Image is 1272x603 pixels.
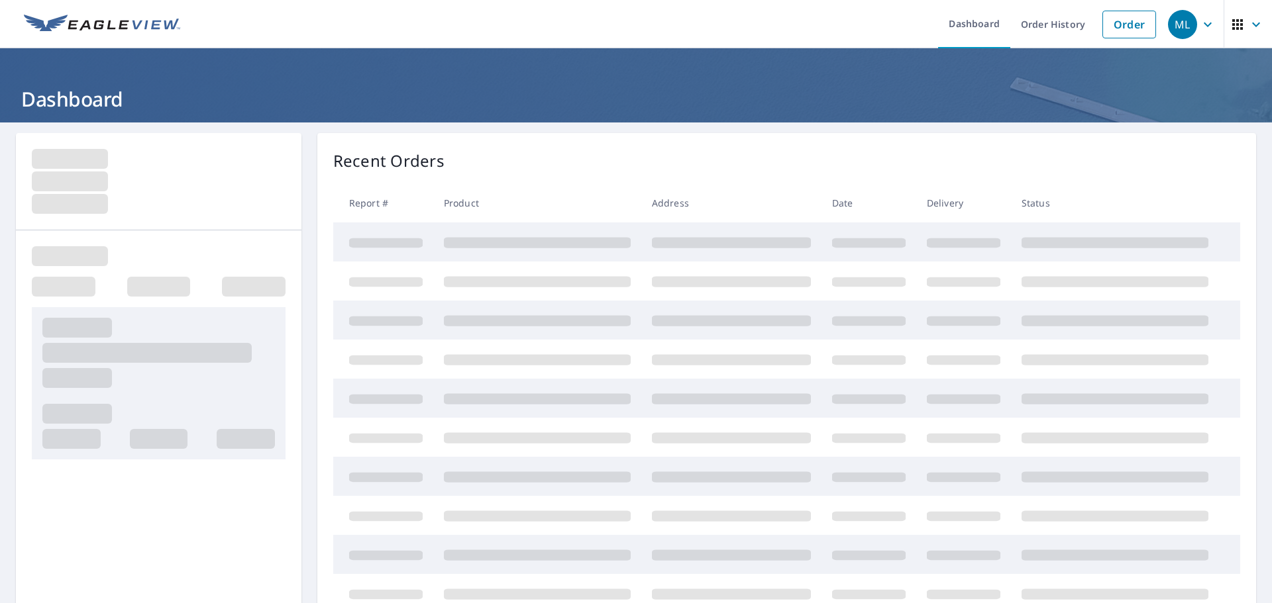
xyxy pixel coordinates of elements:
[1102,11,1156,38] a: Order
[433,183,641,222] th: Product
[1011,183,1219,222] th: Status
[333,149,445,173] p: Recent Orders
[16,85,1256,113] h1: Dashboard
[1168,10,1197,39] div: ML
[821,183,916,222] th: Date
[24,15,180,34] img: EV Logo
[641,183,821,222] th: Address
[916,183,1011,222] th: Delivery
[333,183,433,222] th: Report #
